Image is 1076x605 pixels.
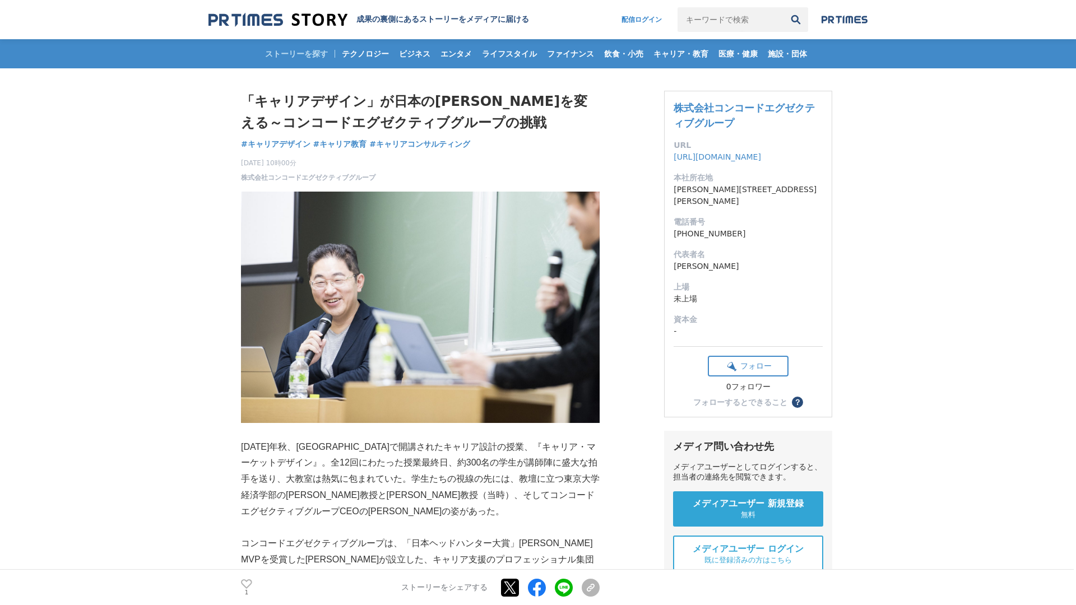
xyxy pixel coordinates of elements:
[241,138,310,150] a: #キャリアデザイン
[693,543,804,555] span: メディアユーザー ログイン
[356,15,529,25] h2: 成果の裏側にあるストーリーをメディアに届ける
[763,39,811,68] a: 施設・団体
[649,49,713,59] span: キャリア・教育
[337,49,393,59] span: テクノロジー
[674,152,761,161] a: [URL][DOMAIN_NAME]
[673,462,823,482] div: メディアユーザーとしてログインすると、担当者の連絡先を閲覧できます。
[674,260,823,272] dd: [PERSON_NAME]
[241,590,252,595] p: 1
[674,325,823,337] dd: -
[708,382,789,392] div: 0フォロワー
[673,536,823,573] a: メディアユーザー ログイン 既に登録済みの方はこちら
[241,91,600,134] h1: 「キャリアデザイン」が日本の[PERSON_NAME]を変える～コンコードエグゼクティブグループの挑戦
[678,7,783,32] input: キーワードで検索
[436,39,476,68] a: エンタメ
[241,139,310,149] span: #キャリアデザイン
[600,39,648,68] a: 飲食・小売
[542,39,599,68] a: ファイナンス
[674,184,823,207] dd: [PERSON_NAME][STREET_ADDRESS][PERSON_NAME]
[674,314,823,325] dt: 資本金
[313,139,367,149] span: #キャリア教育
[674,281,823,293] dt: 上場
[208,12,347,27] img: 成果の裏側にあるストーリーをメディアに届ける
[763,49,811,59] span: 施設・団体
[401,583,488,593] p: ストーリーをシェアする
[395,49,435,59] span: ビジネス
[674,249,823,260] dt: 代表者名
[600,49,648,59] span: 飲食・小売
[241,158,375,168] span: [DATE] 10時00分
[208,12,529,27] a: 成果の裏側にあるストーリーをメディアに届ける 成果の裏側にあるストーリーをメディアに届ける
[369,138,470,150] a: #キャリアコンサルティング
[313,138,367,150] a: #キャリア教育
[783,7,808,32] button: 検索
[649,39,713,68] a: キャリア・教育
[693,498,804,510] span: メディアユーザー 新規登録
[337,39,393,68] a: テクノロジー
[477,49,541,59] span: ライフスタイル
[477,39,541,68] a: ライフスタイル
[674,293,823,305] dd: 未上場
[674,172,823,184] dt: 本社所在地
[610,7,673,32] a: 配信ログイン
[822,15,868,24] img: prtimes
[792,397,803,408] button: ？
[674,228,823,240] dd: [PHONE_NUMBER]
[674,216,823,228] dt: 電話番号
[673,491,823,527] a: メディアユーザー 新規登録 無料
[708,356,789,376] button: フォロー
[674,139,823,151] dt: URL
[693,398,787,406] div: フォローするとできること
[436,49,476,59] span: エンタメ
[714,49,762,59] span: 医療・健康
[369,139,470,149] span: #キャリアコンサルティング
[714,39,762,68] a: 医療・健康
[794,398,801,406] span: ？
[674,102,815,129] a: 株式会社コンコードエグゼクティブグループ
[241,192,600,423] img: thumbnail_28f75ec0-91f6-11f0-8bf6-37ccf15f8593.jpg
[704,555,792,565] span: 既に登録済みの方はこちら
[241,173,375,183] a: 株式会社コンコードエグゼクティブグループ
[395,39,435,68] a: ビジネス
[241,439,600,520] p: [DATE]年秋、[GEOGRAPHIC_DATA]で開講されたキャリア設計の授業、『キャリア・マーケットデザイン』。全12回にわたった授業最終日、約300名の学生が講師陣に盛大な拍手を送り、大...
[741,510,755,520] span: 無料
[542,49,599,59] span: ファイナンス
[673,440,823,453] div: メディア問い合わせ先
